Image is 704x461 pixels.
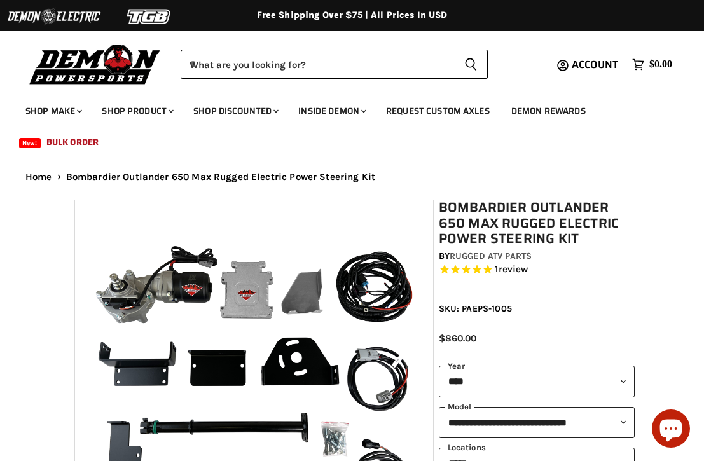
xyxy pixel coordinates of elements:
a: Shop Make [16,98,90,124]
img: Demon Electric Logo 2 [6,4,102,29]
h1: Bombardier Outlander 650 Max Rugged Electric Power Steering Kit [439,200,635,247]
span: review [499,263,528,275]
span: $0.00 [649,58,672,71]
a: $0.00 [626,55,679,74]
form: Product [181,50,488,79]
select: modal-name [439,407,635,438]
a: Shop Discounted [184,98,286,124]
span: Account [572,57,618,72]
a: Demon Rewards [502,98,595,124]
div: SKU: PAEPS-1005 [439,302,635,315]
inbox-online-store-chat: Shopify online store chat [648,409,694,451]
ul: Main menu [16,93,669,155]
span: Bombardier Outlander 650 Max Rugged Electric Power Steering Kit [66,172,375,182]
a: Account [566,59,626,71]
div: by [439,249,635,263]
span: New! [19,138,41,148]
span: Rated 5.0 out of 5 stars 1 reviews [439,263,635,277]
select: year [439,366,635,397]
button: Search [454,50,488,79]
img: Demon Powersports [25,41,165,86]
input: When autocomplete results are available use up and down arrows to review and enter to select [181,50,454,79]
span: $860.00 [439,333,476,344]
img: TGB Logo 2 [102,4,197,29]
a: Inside Demon [289,98,374,124]
a: Request Custom Axles [376,98,499,124]
a: Rugged ATV Parts [450,251,532,261]
a: Bulk Order [37,129,108,155]
span: 1 reviews [495,263,528,275]
a: Home [25,172,52,182]
a: Shop Product [92,98,181,124]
